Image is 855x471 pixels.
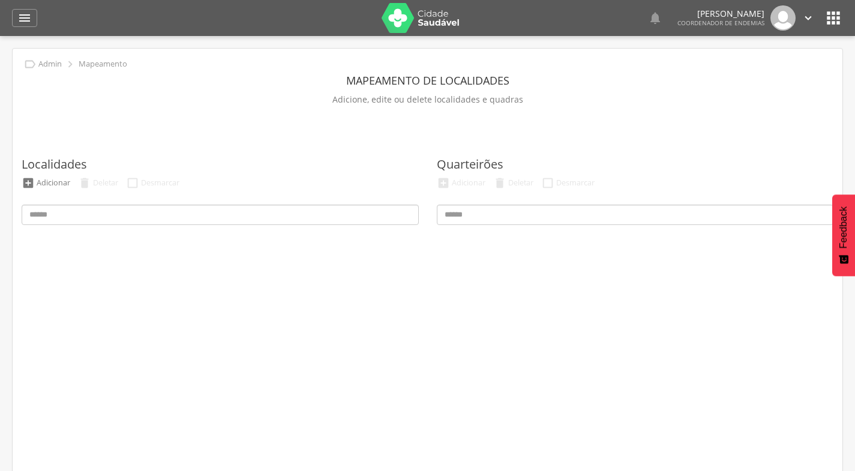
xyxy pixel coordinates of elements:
[22,70,833,91] header: Mapeamento de localidades
[75,176,121,190] li: Deletar área
[490,176,536,190] li: Deletar quarteirão
[38,59,62,69] p: Admin
[37,178,70,188] div: Adicionar
[64,58,77,71] i: 
[123,176,182,190] li: Desmarcar as áreas selecionadas
[824,8,843,28] i: 
[452,178,485,188] div: Adicionar
[22,176,35,190] div: 
[17,11,32,25] i: 
[79,59,127,69] p: Mapeamento
[648,5,662,31] a: 
[23,58,37,71] i: 
[437,176,450,190] div: 
[838,206,849,248] span: Feedback
[802,5,815,31] a: 
[22,156,87,173] label: Localidades
[677,19,764,27] span: Coordenador de Endemias
[538,176,598,190] li: Desmarcar os quarteirões selecionados
[12,9,37,27] a: 
[437,156,503,173] label: Quarteirões
[493,176,506,190] div: 
[141,178,179,188] div: Desmarcar
[19,176,73,190] li: Nova área
[78,176,91,190] div: 
[508,178,533,188] div: Deletar
[93,178,118,188] div: Deletar
[677,10,764,18] p: [PERSON_NAME]
[126,176,139,190] div: 
[832,194,855,276] button: Feedback - Mostrar pesquisa
[434,176,488,190] li: Novo quarteirão
[802,11,815,25] i: 
[556,178,595,188] div: Desmarcar
[22,91,833,108] p: Adicione, edite ou delete localidades e quadras
[541,176,554,190] div: 
[648,11,662,25] i: 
